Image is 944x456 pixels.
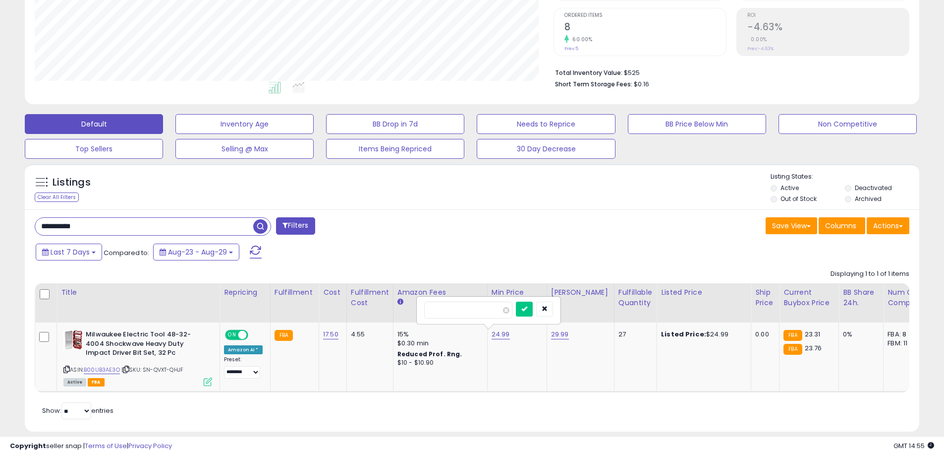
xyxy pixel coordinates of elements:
[888,330,920,339] div: FBA: 8
[783,344,802,355] small: FBA
[168,247,227,257] span: Aug-23 - Aug-29
[771,172,919,182] p: Listing States:
[477,139,615,159] button: 30 Day Decrease
[661,287,747,298] div: Listed Price
[275,330,293,341] small: FBA
[778,114,917,134] button: Non Competitive
[618,330,649,339] div: 27
[63,330,83,350] img: 51vjMTAqeLL._SL40_.jpg
[53,176,91,190] h5: Listings
[128,441,172,451] a: Privacy Policy
[661,329,706,339] b: Listed Price:
[25,139,163,159] button: Top Sellers
[747,21,909,35] h2: -4.63%
[766,217,817,234] button: Save View
[61,287,216,298] div: Title
[397,350,462,358] b: Reduced Prof. Rng.
[755,330,772,339] div: 0.00
[634,79,649,89] span: $0.16
[175,139,314,159] button: Selling @ Max
[35,193,79,202] div: Clear All Filters
[755,287,775,308] div: Ship Price
[831,269,909,279] div: Displaying 1 to 1 of 1 items
[628,114,766,134] button: BB Price Below Min
[783,287,834,308] div: Current Buybox Price
[86,330,206,360] b: Milwaukee Electric Tool 48-32-4004 Shockwave Heavy Duty Impact Driver Bit Set, 32 Pc
[397,339,480,348] div: $0.30 min
[780,195,817,203] label: Out of Stock
[805,329,821,339] span: 23.31
[226,331,238,339] span: ON
[25,114,163,134] button: Default
[888,339,920,348] div: FBM: 11
[51,247,90,257] span: Last 7 Days
[88,378,105,387] span: FBA
[867,217,909,234] button: Actions
[555,68,622,77] b: Total Inventory Value:
[247,331,263,339] span: OFF
[747,13,909,18] span: ROI
[224,287,266,298] div: Repricing
[10,441,46,451] strong: Copyright
[36,244,102,261] button: Last 7 Days
[84,366,120,374] a: B00UB3AE3O
[10,442,172,451] div: seller snap | |
[564,21,726,35] h2: 8
[397,359,480,367] div: $10 - $10.90
[477,114,615,134] button: Needs to Reprice
[42,406,113,415] span: Show: entries
[893,441,934,451] span: 2025-09-6 14:55 GMT
[843,287,879,308] div: BB Share 24h.
[63,378,86,387] span: All listings currently available for purchase on Amazon
[323,287,342,298] div: Cost
[224,356,263,379] div: Preset:
[564,13,726,18] span: Ordered Items
[805,343,822,353] span: 23.76
[618,287,653,308] div: Fulfillable Quantity
[855,184,892,192] label: Deactivated
[275,287,315,298] div: Fulfillment
[551,329,569,339] a: 29.99
[351,330,386,339] div: 4.55
[397,298,403,307] small: Amazon Fees.
[492,287,543,298] div: Min Price
[153,244,239,261] button: Aug-23 - Aug-29
[224,345,263,354] div: Amazon AI *
[843,330,876,339] div: 0%
[175,114,314,134] button: Inventory Age
[323,329,338,339] a: 17.50
[819,217,865,234] button: Columns
[747,46,774,52] small: Prev: -4.63%
[783,330,802,341] small: FBA
[780,184,799,192] label: Active
[569,36,592,43] small: 60.00%
[747,36,767,43] small: 0.00%
[63,330,212,385] div: ASIN:
[555,66,902,78] li: $525
[661,330,743,339] div: $24.99
[888,287,924,308] div: Num of Comp.
[276,217,315,235] button: Filters
[104,248,149,258] span: Compared to:
[855,195,882,203] label: Archived
[351,287,389,308] div: Fulfillment Cost
[397,330,480,339] div: 15%
[326,139,464,159] button: Items Being Repriced
[326,114,464,134] button: BB Drop in 7d
[825,221,856,231] span: Columns
[492,329,510,339] a: 24.99
[121,366,183,374] span: | SKU: SN-QVXT-QHJF
[85,441,127,451] a: Terms of Use
[397,287,483,298] div: Amazon Fees
[555,80,632,88] b: Short Term Storage Fees:
[551,287,610,298] div: [PERSON_NAME]
[564,46,578,52] small: Prev: 5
